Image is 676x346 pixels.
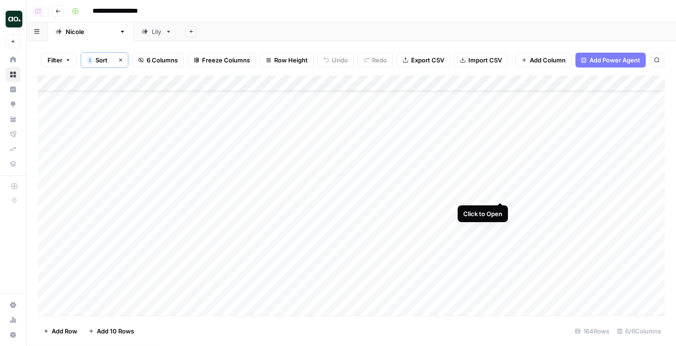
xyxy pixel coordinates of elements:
a: Home [6,52,20,67]
div: Click to Open [463,209,502,218]
a: Settings [6,298,20,312]
button: Undo [318,53,354,68]
span: Row Height [274,55,308,65]
button: Add Column [515,53,572,68]
div: 164 Rows [571,324,613,339]
button: Add Power Agent [575,53,646,68]
span: Redo [372,55,387,65]
span: Add 10 Rows [97,326,134,336]
button: Add 10 Rows [83,324,140,339]
span: Add Row [52,326,77,336]
span: Add Power Agent [589,55,640,65]
a: Your Data [6,112,20,127]
span: Import CSV [468,55,502,65]
span: Add Column [530,55,566,65]
button: Row Height [260,53,314,68]
span: Export CSV [411,55,444,65]
button: Import CSV [454,53,508,68]
button: Filter [41,53,77,68]
img: AirOps Logo [6,11,22,27]
a: Insights [6,82,20,97]
span: Filter [47,55,62,65]
span: 1 [88,56,91,64]
div: Lily [152,27,162,36]
div: [PERSON_NAME] [66,27,115,36]
button: Add Row [38,324,83,339]
a: Syncs [6,142,20,156]
span: Sort [95,55,108,65]
div: 6/6 Columns [613,324,665,339]
span: Freeze Columns [202,55,250,65]
span: Undo [332,55,348,65]
a: Opportunities [6,97,20,112]
div: 1 [87,56,93,64]
button: Redo [358,53,393,68]
button: Workspace: AirOps [6,7,20,31]
a: Data Library [6,156,20,171]
button: Freeze Columns [188,53,256,68]
a: Lily [134,22,180,41]
a: [PERSON_NAME] [47,22,134,41]
span: 6 Columns [147,55,178,65]
a: Usage [6,312,20,327]
a: Browse [6,67,20,82]
button: 6 Columns [132,53,184,68]
button: Help + Support [6,327,20,342]
a: Flightpath [6,127,20,142]
button: Export CSV [397,53,450,68]
button: 1Sort [81,53,113,68]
